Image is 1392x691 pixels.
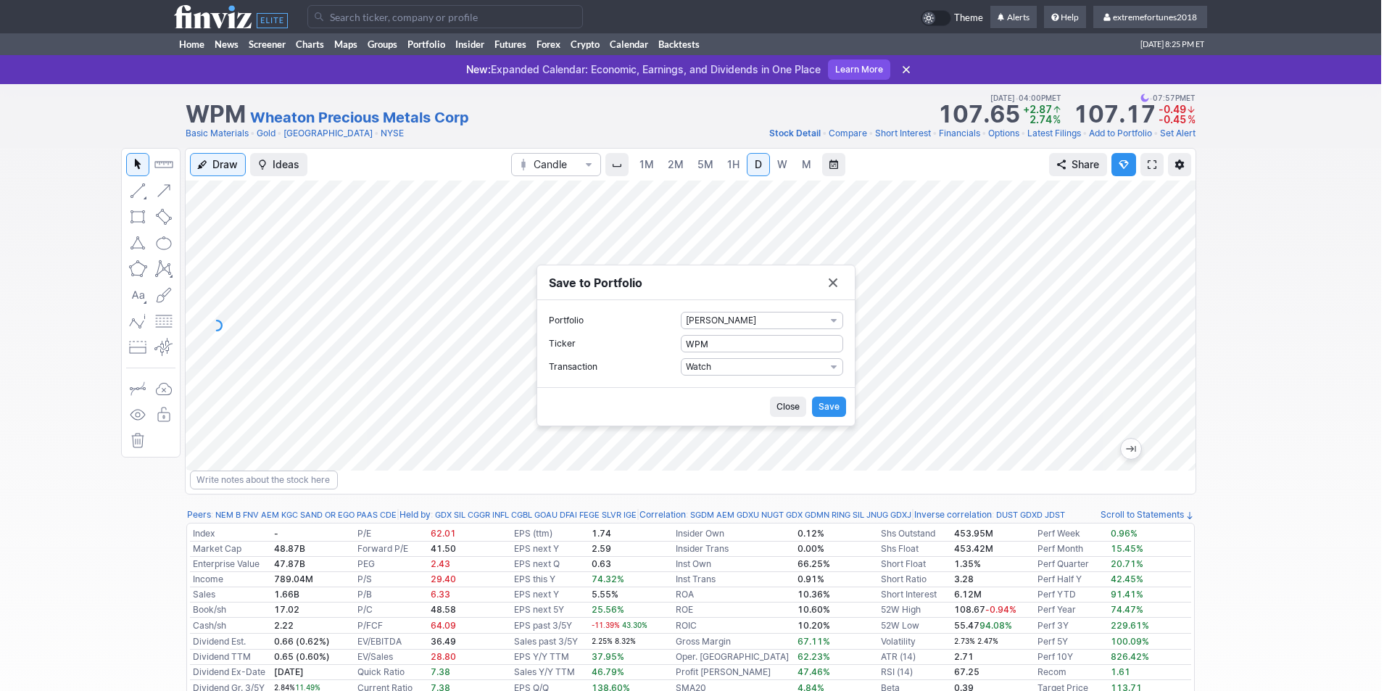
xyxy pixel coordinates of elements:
[812,397,846,417] button: Save
[686,313,825,328] span: [PERSON_NAME]
[549,275,642,291] h4: Save to Portfolio
[681,312,843,329] button: Portfolio
[549,336,576,351] span: Ticker
[686,360,825,374] span: Watch
[681,335,843,352] input: Ticker
[819,400,840,414] span: Save
[549,312,681,329] span: Portfolio
[770,397,806,417] button: Close
[681,358,843,376] button: Transaction
[776,400,800,414] span: Close
[549,358,681,376] span: Transaction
